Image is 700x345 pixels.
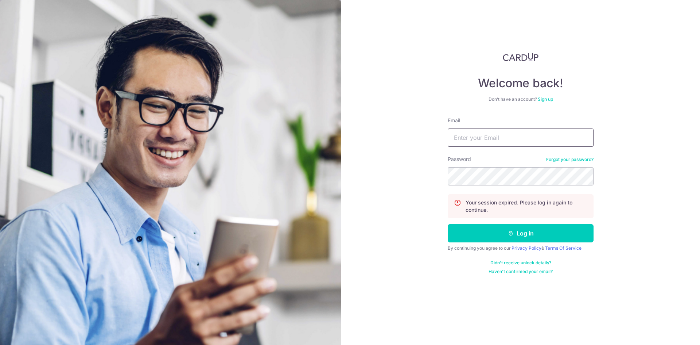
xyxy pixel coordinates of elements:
label: Password [448,156,471,163]
a: Terms Of Service [545,245,582,251]
div: By continuing you agree to our & [448,245,594,251]
button: Log in [448,224,594,242]
a: Forgot your password? [546,157,594,162]
p: Your session expired. Please log in again to continue. [466,199,587,214]
div: Don’t have an account? [448,96,594,102]
input: Enter your Email [448,129,594,147]
img: CardUp Logo [503,53,538,61]
label: Email [448,117,460,124]
a: Sign up [538,96,553,102]
h4: Welcome back! [448,76,594,91]
a: Privacy Policy [512,245,541,251]
a: Didn't receive unlock details? [490,260,551,266]
a: Haven't confirmed your email? [489,269,553,275]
